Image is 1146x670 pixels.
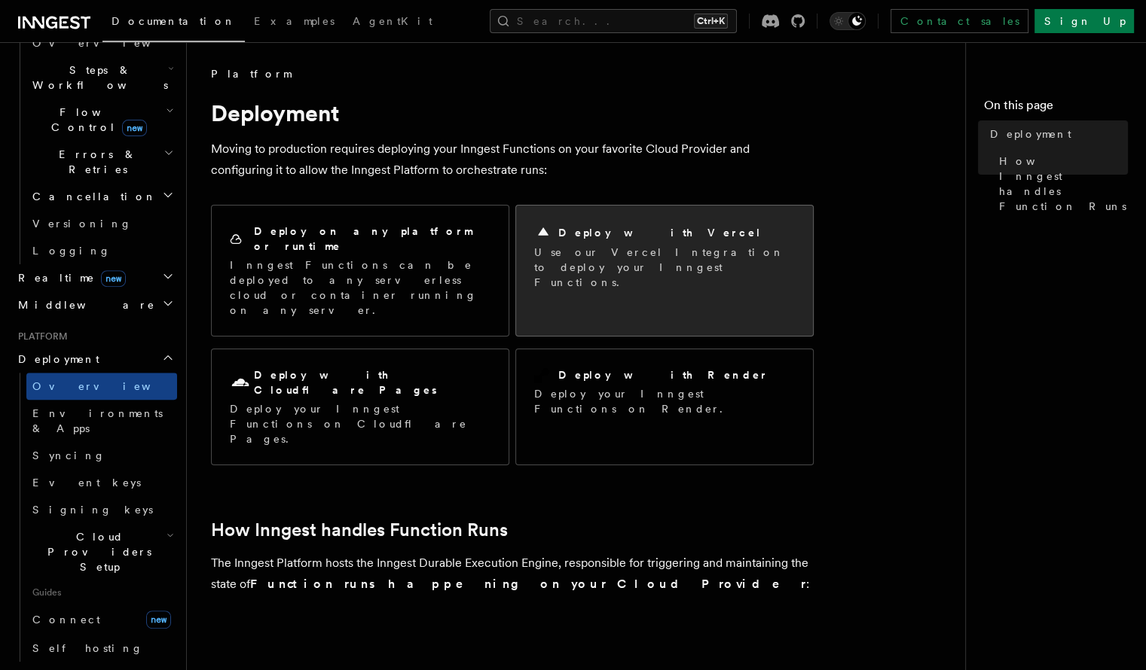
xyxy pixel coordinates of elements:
a: Syncing [26,442,177,469]
a: How Inngest handles Function Runs [993,148,1128,220]
span: Flow Control [26,105,166,135]
button: Search...Ctrl+K [490,9,737,33]
span: Deployment [12,352,99,367]
button: Realtimenew [12,264,177,291]
span: Deployment [990,126,1071,142]
button: Cancellation [26,183,177,210]
span: Syncing [32,449,105,461]
p: Deploy your Inngest Functions on Render. [534,386,795,416]
a: Examples [245,5,344,41]
a: Overview [26,373,177,400]
p: Moving to production requires deploying your Inngest Functions on your favorite Cloud Provider an... [211,139,814,181]
span: Guides [26,580,177,605]
a: Event keys [26,469,177,496]
span: Connect [32,614,100,626]
a: Signing keys [26,496,177,523]
span: new [101,270,126,287]
span: Documentation [112,15,236,27]
div: Inngest Functions [12,29,177,264]
span: Platform [12,330,68,343]
a: Deployment [984,120,1128,148]
span: Middleware [12,297,155,312]
span: Logging [32,245,111,257]
span: Signing keys [32,504,153,516]
svg: Cloudflare [230,373,251,394]
h1: Deployment [211,99,814,126]
span: Cancellation [26,189,157,204]
a: Logging [26,237,177,264]
span: Overview [32,37,188,49]
button: Cloud Providers Setup [26,523,177,580]
a: Self hosting [26,635,177,662]
a: How Inngest handles Function Runs [211,519,508,541]
h2: Deploy with Render [558,367,769,382]
a: Connectnew [26,605,177,635]
h4: On this page [984,96,1128,120]
span: Environments & Apps [32,407,163,434]
kbd: Ctrl+K [694,14,728,29]
span: Realtime [12,270,126,285]
span: Cloud Providers Setup [26,529,167,574]
p: Inngest Functions can be deployed to any serverless cloud or container running on any server. [230,257,490,318]
a: Overview [26,29,177,56]
a: Environments & Apps [26,400,177,442]
a: Contact sales [891,9,1028,33]
div: Deployment [12,373,177,662]
h2: Deploy with Cloudflare Pages [254,367,490,397]
button: Flow Controlnew [26,99,177,141]
span: Errors & Retries [26,147,163,177]
p: Use our Vercel Integration to deploy your Inngest Functions. [534,245,795,290]
span: How Inngest handles Function Runs [999,154,1128,214]
span: Versioning [32,218,132,230]
button: Deployment [12,346,177,373]
span: new [146,611,171,629]
a: Deploy with RenderDeploy your Inngest Functions on Render. [515,349,814,465]
span: Platform [211,66,291,81]
button: Steps & Workflows [26,56,177,99]
span: AgentKit [353,15,432,27]
button: Toggle dark mode [830,12,866,30]
button: Middleware [12,291,177,318]
a: Deploy with Cloudflare PagesDeploy your Inngest Functions on Cloudflare Pages. [211,349,509,465]
span: Steps & Workflows [26,62,168,93]
button: Errors & Retries [26,141,177,183]
a: Documentation [102,5,245,42]
span: Overview [32,380,188,392]
a: Deploy with VercelUse our Vercel Integration to deploy your Inngest Functions. [515,205,814,337]
a: AgentKit [344,5,442,41]
a: Sign Up [1034,9,1134,33]
span: Examples [254,15,335,27]
a: Versioning [26,210,177,237]
span: new [122,120,147,136]
span: Self hosting [32,642,143,654]
p: Deploy your Inngest Functions on Cloudflare Pages. [230,401,490,446]
h2: Deploy with Vercel [558,225,762,240]
a: Deploy on any platform or runtimeInngest Functions can be deployed to any serverless cloud or con... [211,205,509,337]
strong: Function runs happening on your Cloud Provider [250,577,806,591]
p: The Inngest Platform hosts the Inngest Durable Execution Engine, responsible for triggering and m... [211,553,814,595]
h2: Deploy on any platform or runtime [254,224,490,254]
span: Event keys [32,477,141,489]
